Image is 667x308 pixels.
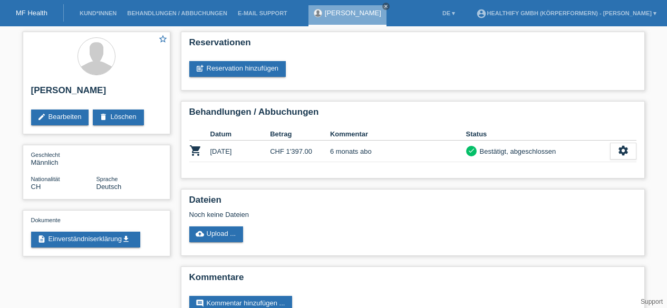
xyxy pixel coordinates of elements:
h2: Kommentare [189,272,636,288]
a: Support [641,298,663,305]
td: CHF 1'397.00 [270,141,330,162]
a: deleteLöschen [93,110,143,125]
i: close [383,4,389,9]
a: post_addReservation hinzufügen [189,61,286,77]
span: Schweiz [31,183,41,191]
i: get_app [122,235,130,243]
span: Deutsch [96,183,122,191]
span: Dokumente [31,217,61,223]
i: post_add [196,64,204,73]
a: editBearbeiten [31,110,89,125]
td: [DATE] [210,141,270,162]
i: check [468,147,475,154]
i: star_border [158,34,168,44]
h2: Dateien [189,195,636,211]
a: Kund*innen [74,10,122,16]
h2: Reservationen [189,37,636,53]
a: Behandlungen / Abbuchungen [122,10,233,16]
i: cloud_upload [196,230,204,238]
a: E-Mail Support [233,10,293,16]
th: Datum [210,128,270,141]
a: DE ▾ [437,10,460,16]
div: Noch keine Dateien [189,211,511,218]
span: Nationalität [31,176,60,182]
h2: Behandlungen / Abbuchungen [189,107,636,123]
i: settings [617,145,629,156]
i: delete [99,113,108,121]
a: [PERSON_NAME] [325,9,381,17]
i: edit [37,113,46,121]
th: Kommentar [330,128,466,141]
a: close [382,3,390,10]
i: description [37,235,46,243]
i: POSP00021404 [189,144,202,157]
i: comment [196,299,204,307]
span: Sprache [96,176,118,182]
a: descriptionEinverständniserklärungget_app [31,232,140,247]
td: 6 monats abo [330,141,466,162]
a: MF Health [16,9,47,17]
div: Bestätigt, abgeschlossen [477,146,556,157]
a: star_border [158,34,168,45]
th: Betrag [270,128,330,141]
a: cloud_uploadUpload ... [189,226,244,242]
th: Status [466,128,610,141]
span: Geschlecht [31,152,60,158]
a: account_circleHealthify GmbH (Körperformern) - [PERSON_NAME] ▾ [471,10,662,16]
div: Männlich [31,151,96,166]
i: account_circle [476,8,487,19]
h2: [PERSON_NAME] [31,85,162,101]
